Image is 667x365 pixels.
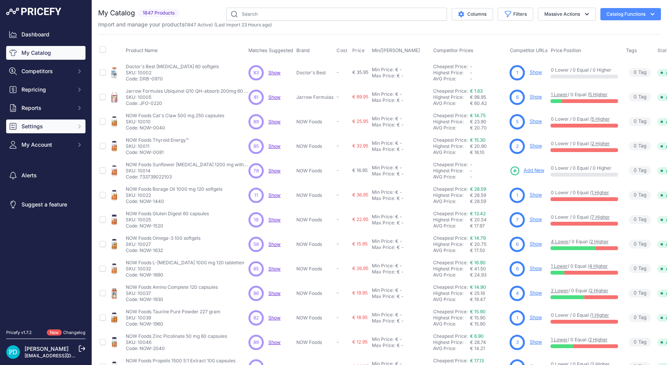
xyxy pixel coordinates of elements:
[371,73,395,79] div: Max Price:
[25,353,105,358] a: [EMAIL_ADDRESS][DOMAIN_NAME]
[550,288,568,293] a: 2 Lower
[268,192,281,198] a: Show
[629,117,651,126] span: Tag
[550,263,618,269] p: / 0 Equal /
[268,266,281,272] a: Show
[433,260,467,265] a: Cheapest Price:
[21,104,72,112] span: Reports
[371,263,393,269] div: Min Price:
[296,217,333,223] p: NOW Foods
[395,140,398,146] div: €
[590,239,608,244] a: 2 Higher
[6,119,85,133] button: Settings
[589,92,607,97] a: 5 Higher
[550,141,618,147] p: 0 Lower / 0 Equal /
[395,214,398,220] div: €
[296,94,333,100] p: Jarrow Formulas
[498,8,533,21] button: Filters
[352,69,368,75] span: € 35.95
[470,88,482,94] a: € 1.63
[470,119,486,124] span: € 23.90
[591,141,609,146] a: 2 Higher
[550,116,618,122] p: 0 Lower / 0 Equal /
[6,28,85,41] a: Dashboard
[633,167,636,174] span: 0
[371,140,393,146] div: Min Price:
[470,125,506,131] div: € 20.70
[433,217,470,223] div: Highest Price:
[470,174,472,180] span: -
[591,312,609,318] a: 1 Higher
[268,94,281,100] a: Show
[296,70,333,76] p: Doctor's Best
[470,149,506,155] div: € 18.10
[470,333,483,339] a: € 6.90
[591,214,609,220] a: 7 Higher
[268,70,281,75] a: Show
[470,137,485,143] a: € 15.30
[470,162,472,167] span: -
[268,290,281,296] a: Show
[470,358,483,363] a: € 17.13
[452,8,493,20] button: Columns
[396,244,399,250] div: €
[126,223,209,229] p: Code: NOW-1520
[352,94,368,100] span: € 89.95
[433,284,467,290] a: Cheapest Price:
[253,143,259,150] span: 85
[337,69,339,75] span: -
[371,122,395,128] div: Max Price:
[126,76,219,82] p: Code: DRB-0970
[352,167,367,173] span: € 16.95
[516,69,518,76] span: 1
[516,192,518,199] span: 1
[396,73,399,79] div: €
[126,168,248,174] p: SKU: 10014
[550,337,567,342] a: 1 Lower
[253,265,259,272] span: 85
[126,247,200,254] p: Code: NOW-1632
[509,165,544,176] a: Add New
[126,119,224,125] p: SKU: 10010
[433,168,470,174] div: Highest Price:
[399,73,403,79] div: -
[268,315,281,321] span: Show
[433,64,467,69] a: Cheapest Price:
[126,260,244,266] p: NOW Foods L-[MEDICAL_DATA] 1000 mg 120 tabletten
[470,76,472,82] span: -
[529,290,542,296] a: Show
[371,171,395,177] div: Max Price:
[126,235,200,241] p: NOW Foods Omega-3 100 softgels
[398,165,402,171] div: -
[629,68,651,77] span: Tag
[470,309,485,314] a: € 15.90
[470,211,485,216] a: € 13.42
[126,88,248,94] p: Jarrow Formulas Ubiquinol Q10 QH-absorb 200mg 60 softgels
[433,186,467,192] a: Cheapest Price:
[395,238,398,244] div: €
[126,125,224,131] p: Code: NOW-0040
[396,195,399,201] div: €
[6,28,85,320] nav: Sidebar
[126,47,158,53] span: Product Name
[138,9,179,18] span: 1847 Products
[589,263,608,269] a: 4 Higher
[433,119,470,125] div: Highest Price:
[629,215,651,224] span: Tag
[399,171,403,177] div: -
[126,143,189,149] p: SKU: 10011
[6,8,61,15] img: Pricefy Logo
[98,21,272,28] p: Import and manage your products
[268,241,281,247] a: Show
[268,168,281,173] span: Show
[433,94,470,100] div: Highest Price:
[253,69,259,76] span: 83
[371,244,395,250] div: Max Price:
[516,118,519,125] span: 5
[398,67,402,73] div: -
[629,93,651,101] span: Tag
[254,94,258,101] span: 81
